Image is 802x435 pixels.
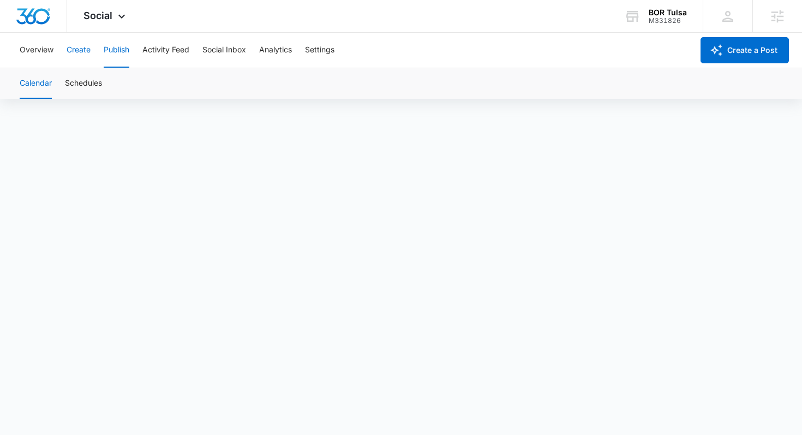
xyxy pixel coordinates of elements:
[202,33,246,68] button: Social Inbox
[649,8,687,17] div: account name
[20,68,52,99] button: Calendar
[20,33,53,68] button: Overview
[104,33,129,68] button: Publish
[649,17,687,25] div: account id
[67,33,91,68] button: Create
[259,33,292,68] button: Analytics
[305,33,334,68] button: Settings
[83,10,112,21] span: Social
[142,33,189,68] button: Activity Feed
[701,37,789,63] button: Create a Post
[65,68,102,99] button: Schedules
